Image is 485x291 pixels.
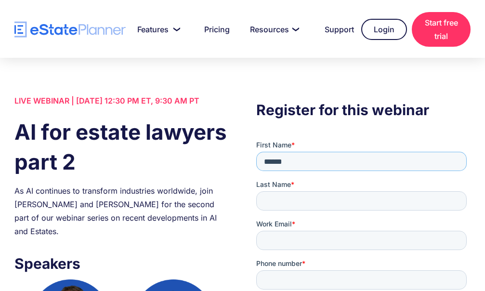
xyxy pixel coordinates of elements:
h1: AI for estate lawyers part 2 [14,117,229,177]
a: Support [313,20,356,39]
div: As AI continues to transform industries worldwide, join [PERSON_NAME] and [PERSON_NAME] for the s... [14,184,229,238]
a: Login [361,19,407,40]
a: Start free trial [412,12,471,47]
div: LIVE WEBINAR | [DATE] 12:30 PM ET, 9:30 AM PT [14,94,229,107]
h3: Register for this webinar [256,99,471,121]
a: Pricing [193,20,234,39]
a: Features [126,20,188,39]
h3: Speakers [14,252,229,275]
a: Resources [238,20,308,39]
a: home [14,21,126,38]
